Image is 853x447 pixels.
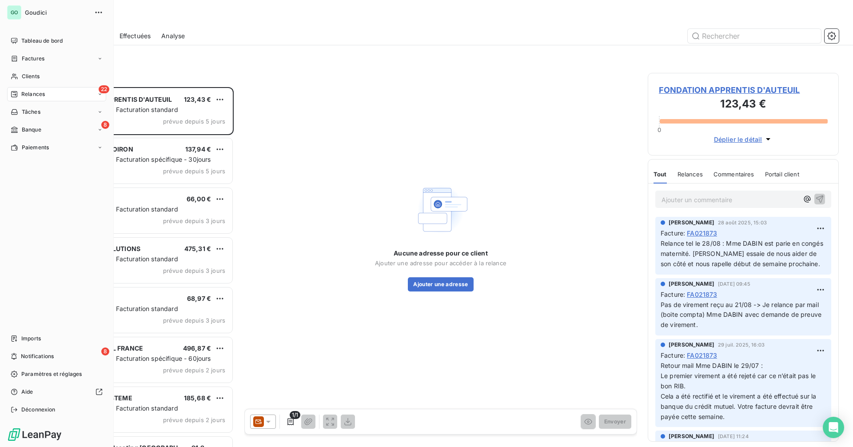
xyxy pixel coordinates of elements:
[25,9,89,16] span: Goudici
[669,432,714,440] span: [PERSON_NAME]
[101,121,109,129] span: 8
[412,181,469,238] img: Empty state
[184,394,211,402] span: 185,68 €
[22,126,41,134] span: Banque
[21,370,82,378] span: Paramètres et réglages
[21,335,41,343] span: Imports
[659,96,828,114] h3: 123,43 €
[687,290,717,299] span: FA021873
[408,277,473,291] button: Ajouter une adresse
[163,267,225,274] span: prévue depuis 3 jours
[711,134,776,144] button: Déplier le détail
[163,217,225,224] span: prévue depuis 3 jours
[22,72,40,80] span: Clients
[21,352,54,360] span: Notifications
[43,87,234,447] div: grid
[718,281,750,287] span: [DATE] 09:45
[669,341,714,349] span: [PERSON_NAME]
[163,416,225,423] span: prévue depuis 2 jours
[7,427,62,442] img: Logo LeanPay
[163,118,225,125] span: prévue depuis 5 jours
[823,417,844,438] div: Open Intercom Messenger
[688,29,821,43] input: Rechercher
[101,347,109,355] span: 8
[375,259,506,267] span: Ajouter une adresse pour accéder à la relance
[21,388,33,396] span: Aide
[659,84,828,96] span: FONDATION APPRENTIS D'AUTEUIL
[678,171,703,178] span: Relances
[163,367,225,374] span: prévue depuis 2 jours
[661,301,823,329] span: Pas de virement reçu au 21/08 -> Je relance par mail (boite compta) Mme DABIN avec demande de pre...
[669,280,714,288] span: [PERSON_NAME]
[185,145,211,153] span: 137,94 €
[714,135,762,144] span: Déplier le détail
[187,295,211,302] span: 68,97 €
[718,342,765,347] span: 29 juil. 2025, 16:03
[187,195,211,203] span: 66,00 €
[687,351,717,360] span: FA021873
[64,106,178,113] span: Plan de relance - Facturation standard
[661,290,685,299] span: Facture :
[765,171,799,178] span: Portail client
[290,411,300,419] span: 1/1
[64,404,178,412] span: Plan de relance - Facturation standard
[120,32,151,40] span: Effectuées
[22,144,49,152] span: Paiements
[21,90,45,98] span: Relances
[718,434,749,439] span: [DATE] 11:24
[99,85,109,93] span: 22
[713,171,754,178] span: Commentaires
[661,392,818,420] span: Cela a été rectifié et le virement a été effectué sur la banque du crédit mutuel. Votre facture d...
[718,220,767,225] span: 28 août 2025, 15:03
[22,108,40,116] span: Tâches
[658,126,661,133] span: 0
[163,317,225,324] span: prévue depuis 3 jours
[64,205,178,213] span: Plan de relance - Facturation standard
[184,96,211,103] span: 123,43 €
[184,245,211,252] span: 475,31 €
[661,228,685,238] span: Facture :
[21,37,63,45] span: Tableau de bord
[63,96,172,103] span: FONDATION APPRENTIS D'AUTEUIL
[687,228,717,238] span: FA021873
[183,344,211,352] span: 496,87 €
[394,249,487,258] span: Aucune adresse pour ce client
[661,351,685,360] span: Facture :
[64,156,211,163] span: Plan de relance - Facturation spécifique - 30jours
[22,55,44,63] span: Factures
[654,171,667,178] span: Tout
[7,5,21,20] div: GO
[669,219,714,227] span: [PERSON_NAME]
[64,255,178,263] span: Plan de relance - Facturation standard
[599,415,631,429] button: Envoyer
[64,305,178,312] span: Plan de relance - Facturation standard
[21,406,56,414] span: Déconnexion
[163,168,225,175] span: prévue depuis 5 jours
[661,239,825,267] span: Relance tel le 28/08 : Mme DABIN est parie en congés maternité. [PERSON_NAME] essaie de nous aide...
[161,32,185,40] span: Analyse
[7,385,106,399] a: Aide
[661,372,817,390] span: Le premier virement a été rejeté car ce n’était pas le bon RIB.
[661,362,763,369] span: Retour mail Mme DABIN le 29/07 :
[64,355,211,362] span: Plan de relance - Facturation spécifique - 60jours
